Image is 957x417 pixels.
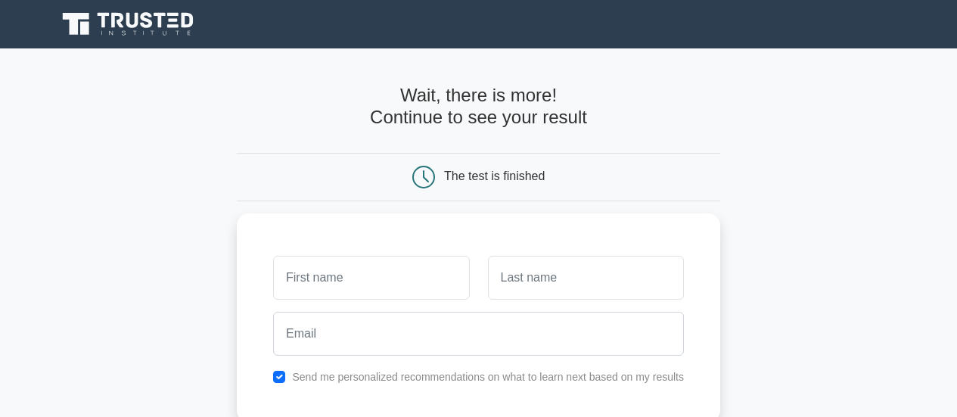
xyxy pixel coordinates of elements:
[273,312,684,356] input: Email
[273,256,469,300] input: First name
[444,170,545,182] div: The test is finished
[237,85,720,129] h4: Wait, there is more! Continue to see your result
[488,256,684,300] input: Last name
[292,371,684,383] label: Send me personalized recommendations on what to learn next based on my results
